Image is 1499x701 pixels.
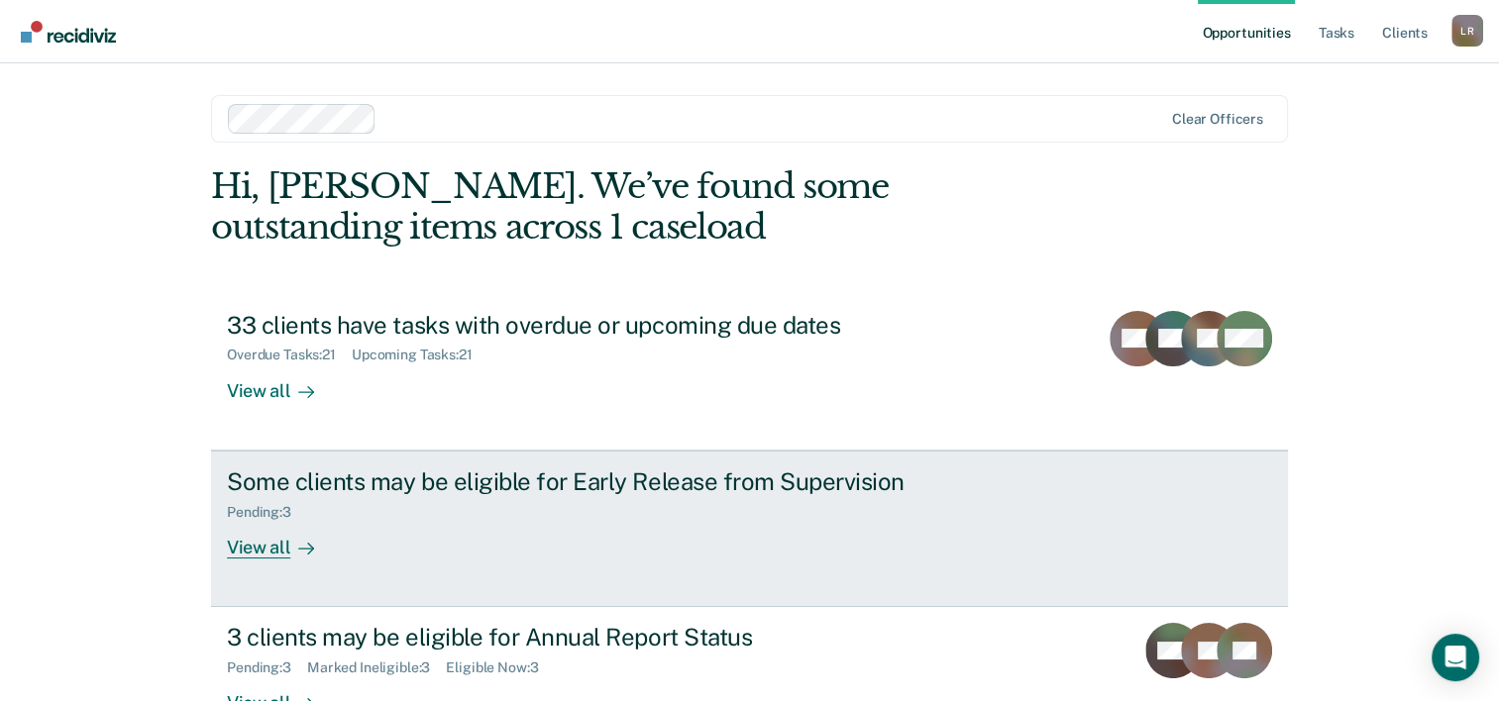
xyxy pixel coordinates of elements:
[446,659,554,676] div: Eligible Now : 3
[227,347,352,363] div: Overdue Tasks : 21
[1172,111,1263,128] div: Clear officers
[1451,15,1483,47] button: Profile dropdown button
[1432,634,1479,681] div: Open Intercom Messenger
[307,659,446,676] div: Marked Ineligible : 3
[21,21,116,43] img: Recidiviz
[211,295,1288,451] a: 33 clients have tasks with overdue or upcoming due datesOverdue Tasks:21Upcoming Tasks:21View all
[211,166,1072,248] div: Hi, [PERSON_NAME]. We’ve found some outstanding items across 1 caseload
[352,347,488,363] div: Upcoming Tasks : 21
[1451,15,1483,47] div: L R
[227,623,922,651] div: 3 clients may be eligible for Annual Report Status
[227,311,922,340] div: 33 clients have tasks with overdue or upcoming due dates
[227,659,307,676] div: Pending : 3
[211,451,1288,607] a: Some clients may be eligible for Early Release from SupervisionPending:3View all
[227,520,338,558] div: View all
[227,363,338,402] div: View all
[227,504,307,521] div: Pending : 3
[227,467,922,496] div: Some clients may be eligible for Early Release from Supervision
